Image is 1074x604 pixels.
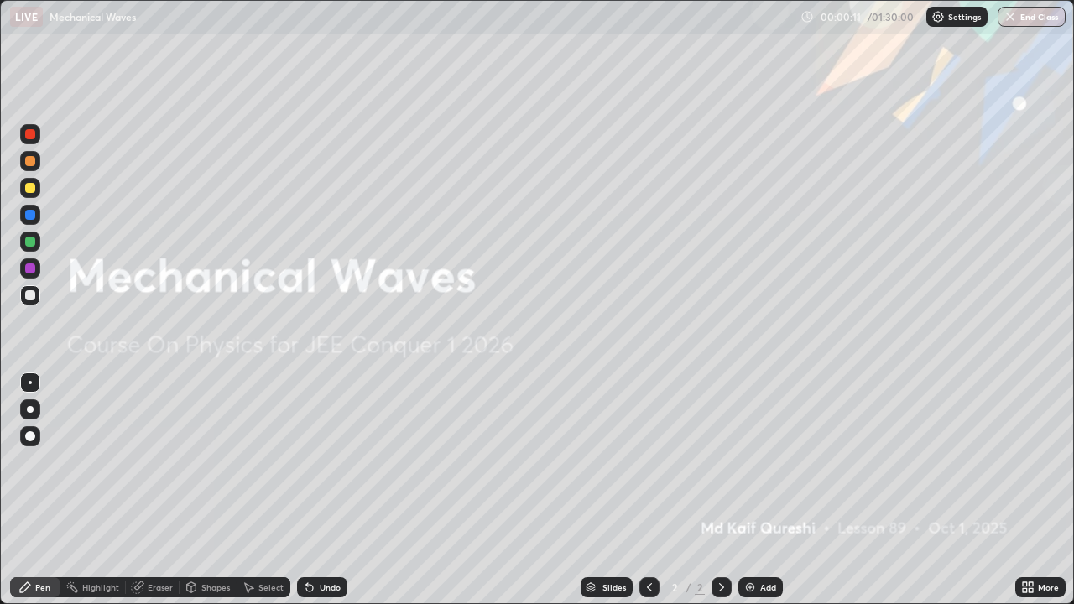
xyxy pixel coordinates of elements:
p: Settings [948,13,981,21]
p: LIVE [15,10,38,23]
div: 2 [695,580,705,595]
div: Highlight [82,583,119,591]
div: Undo [320,583,341,591]
div: Slides [602,583,626,591]
img: add-slide-button [743,581,757,594]
div: More [1038,583,1059,591]
button: End Class [998,7,1066,27]
p: Mechanical Waves [50,10,136,23]
div: Pen [35,583,50,591]
div: Select [258,583,284,591]
div: Shapes [201,583,230,591]
div: Add [760,583,776,591]
div: / [686,582,691,592]
img: end-class-cross [1004,10,1017,23]
img: class-settings-icons [931,10,945,23]
div: Eraser [148,583,173,591]
div: 2 [666,582,683,592]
